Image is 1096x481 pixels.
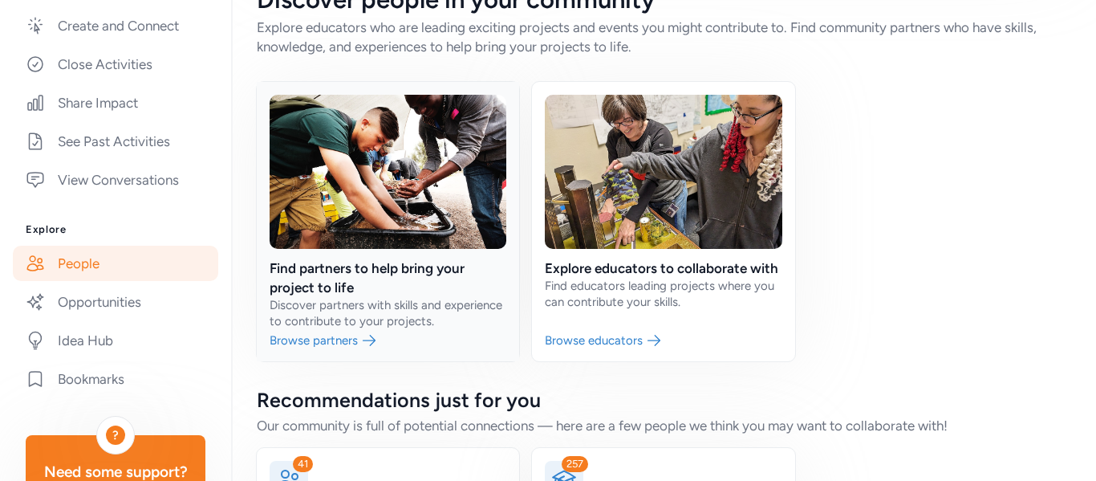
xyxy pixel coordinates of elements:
[293,456,313,472] div: 41
[13,361,218,397] a: Bookmarks
[13,246,218,281] a: People
[257,18,1070,56] div: Explore educators who are leading exciting projects and events you might contribute to. Find comm...
[13,124,218,159] a: See Past Activities
[257,416,1070,435] div: Our community is full of potential connections — here are a few people we think you may want to c...
[562,456,588,472] div: 257
[13,8,218,43] a: Create and Connect
[13,47,218,82] a: Close Activities
[13,284,218,320] a: Opportunities
[26,223,205,236] h3: Explore
[106,426,125,445] div: ?
[13,323,218,358] a: Idea Hub
[13,162,218,198] a: View Conversations
[257,387,1070,413] div: Recommendations just for you
[13,85,218,120] a: Share Impact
